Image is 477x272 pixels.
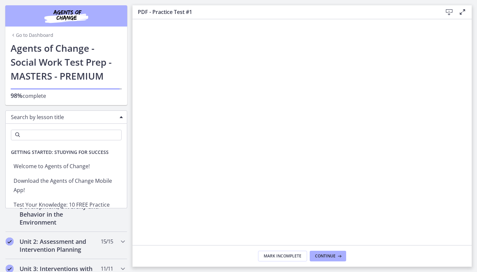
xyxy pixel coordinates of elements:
i: Completed [6,238,14,245]
button: Mark Incomplete [258,251,307,261]
li: Test Your Knowledge: 10 FREE Practice Questions with Rationales [6,197,127,221]
h2: Unit 1: Human Development, Diversity and Behavior in the Environment [20,194,100,226]
button: Continue [310,251,346,261]
img: Agents of Change Social Work Test Prep [26,8,106,24]
li: Welcome to Agents of Change! [6,159,127,173]
h2: Unit 2: Assessment and Intervention Planning [20,238,100,253]
span: 98% [11,92,23,100]
div: Search by lesson title [5,110,127,124]
a: Go to Dashboard [11,32,53,38]
h1: Agents of Change - Social Work Test Prep - MASTERS - PREMIUM [11,41,122,83]
span: 15 / 15 [101,238,113,245]
span: Getting Started: Studying for Success [6,146,114,159]
li: Download the Agents of Change Mobile App! [6,173,127,197]
h3: PDF - Practice Test #1 [138,8,432,16]
span: Search by lesson title [11,113,116,121]
span: Mark Incomplete [264,253,301,259]
p: complete [11,92,122,100]
span: Continue [315,253,336,259]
